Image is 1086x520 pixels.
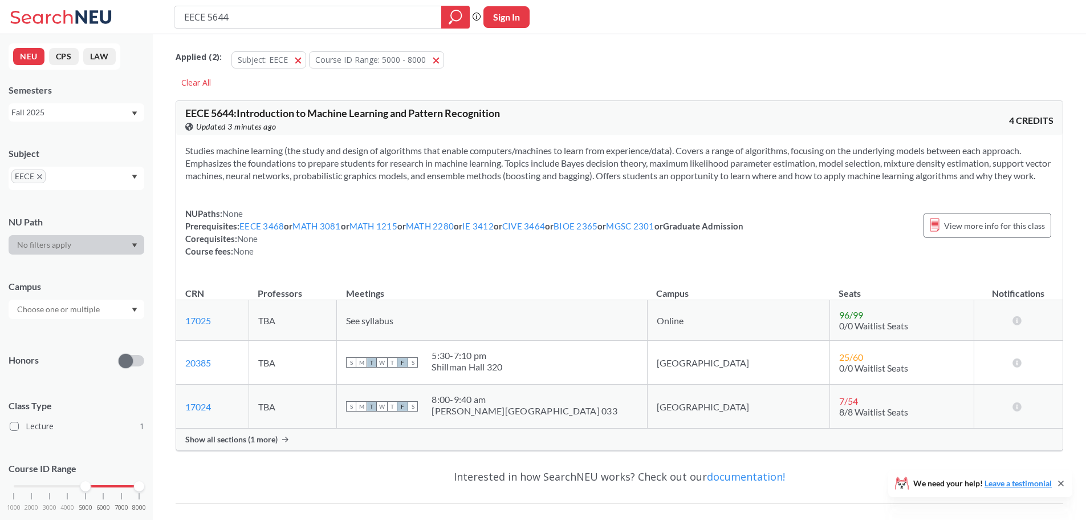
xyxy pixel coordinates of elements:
span: 96 / 99 [839,309,863,320]
div: Interested in how SearchNEU works? Check out our [176,460,1063,493]
svg: Dropdown arrow [132,243,137,248]
div: Dropdown arrow [9,300,144,319]
span: None [237,233,258,244]
td: Online [647,300,829,341]
div: NUPaths: Prerequisites: or or or or or or or or Graduate Admission Corequisites: Course fees: [185,207,743,257]
button: Course ID Range: 5000 - 8000 [309,51,444,68]
div: Clear All [176,74,217,91]
th: Campus [647,276,829,300]
th: Seats [829,276,974,300]
section: Studies machine learning (the study and design of algorithms that enable computers/machines to le... [185,144,1054,182]
div: Semesters [9,84,144,96]
div: NU Path [9,216,144,228]
th: Professors [249,276,336,300]
span: T [367,401,377,412]
span: See syllabus [346,315,393,326]
span: T [387,357,397,368]
span: Applied ( 2 ): [176,51,222,63]
button: LAW [83,48,116,65]
span: T [387,401,397,412]
th: Notifications [974,276,1063,300]
input: Choose one or multiple [11,303,107,316]
a: BIOE 2365 [554,221,597,231]
label: Lecture [10,419,144,434]
div: 5:30 - 7:10 pm [432,350,502,361]
span: S [408,357,418,368]
span: Subject: EECE [238,54,288,65]
td: TBA [249,341,336,385]
svg: X to remove pill [37,174,42,179]
span: 4000 [60,505,74,511]
div: 8:00 - 9:40 am [432,394,617,405]
a: documentation! [707,470,785,483]
span: 8/8 Waitlist Seats [839,406,908,417]
svg: Dropdown arrow [132,308,137,312]
a: 17025 [185,315,211,326]
div: magnifying glass [441,6,470,29]
span: 8000 [132,505,146,511]
div: EECEX to remove pillDropdown arrow [9,167,144,190]
span: We need your help! [913,479,1052,487]
button: Subject: EECE [231,51,306,68]
span: 2000 [25,505,38,511]
span: 7 / 54 [839,396,858,406]
a: EECE 3468 [239,221,284,231]
p: Honors [9,354,39,367]
span: 7000 [115,505,128,511]
span: Course ID Range: 5000 - 8000 [315,54,426,65]
a: MATH 2280 [406,221,454,231]
div: Subject [9,147,144,160]
svg: Dropdown arrow [132,175,137,179]
span: None [222,208,243,219]
svg: Dropdown arrow [132,111,137,116]
span: Class Type [9,400,144,412]
td: [GEOGRAPHIC_DATA] [647,385,829,429]
span: Updated 3 minutes ago [196,120,276,133]
div: Fall 2025 [11,106,131,119]
div: [PERSON_NAME][GEOGRAPHIC_DATA] 033 [432,405,617,417]
div: Fall 2025Dropdown arrow [9,103,144,122]
span: Show all sections (1 more) [185,434,278,445]
span: S [346,401,356,412]
span: T [367,357,377,368]
td: TBA [249,385,336,429]
div: Campus [9,280,144,293]
a: MGSC 2301 [606,221,654,231]
td: TBA [249,300,336,341]
span: 1000 [7,505,21,511]
p: Course ID Range [9,462,144,475]
span: 4 CREDITS [1009,114,1054,127]
input: Class, professor, course number, "phrase" [183,7,433,27]
div: Shillman Hall 320 [432,361,502,373]
button: Sign In [483,6,530,28]
span: F [397,401,408,412]
span: 1 [140,420,144,433]
a: CIVE 3464 [502,221,545,231]
span: S [408,401,418,412]
button: NEU [13,48,44,65]
a: 17024 [185,401,211,412]
span: W [377,401,387,412]
span: EECE 5644 : Introduction to Machine Learning and Pattern Recognition [185,107,500,119]
div: Show all sections (1 more) [176,429,1063,450]
span: 3000 [43,505,56,511]
div: Dropdown arrow [9,235,144,255]
span: 5000 [79,505,92,511]
div: CRN [185,287,204,300]
span: None [233,246,254,256]
span: M [356,401,367,412]
button: CPS [49,48,79,65]
span: 0/0 Waitlist Seats [839,320,908,331]
span: EECEX to remove pill [11,170,46,183]
span: S [346,357,356,368]
span: View more info for this class [944,219,1045,233]
span: 0/0 Waitlist Seats [839,362,908,373]
a: MATH 3081 [292,221,340,231]
a: MATH 1215 [349,221,397,231]
a: IE 3412 [462,221,494,231]
th: Meetings [337,276,647,300]
svg: magnifying glass [449,9,462,25]
span: 25 / 60 [839,352,863,362]
span: 6000 [96,505,110,511]
a: 20385 [185,357,211,368]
